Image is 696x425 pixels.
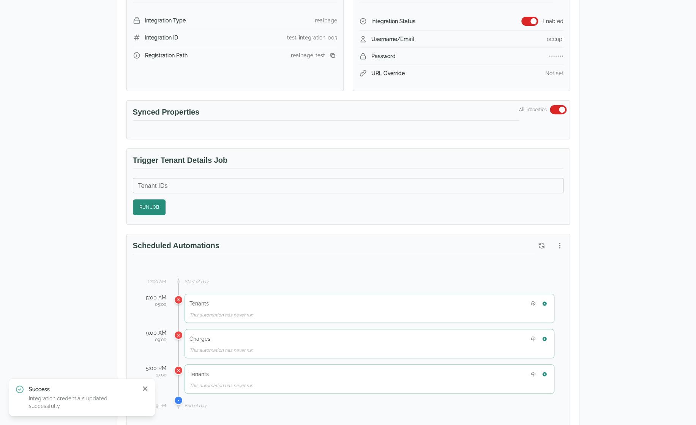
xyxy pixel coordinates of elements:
[548,52,563,60] div: ••••••••
[142,294,166,301] div: 5:00 AM
[189,312,549,318] div: This automation has never run
[189,347,549,353] div: This automation has never run
[189,382,549,389] div: This automation has never run
[174,366,183,375] div: Tenants was scheduled for 5:00 PM but missed its scheduled time and hasn't run
[142,301,166,307] div: 05:00
[528,369,538,379] button: Upload Tenants file
[291,52,325,59] div: realpage-test
[189,335,210,343] h5: Charges
[371,69,405,77] span: URL Override
[519,107,547,113] span: All Properties
[145,34,178,41] span: Integration ID
[174,331,183,340] div: Charges was scheduled for 9:00 AM but missed its scheduled time and hasn't run
[528,334,538,344] button: Upload Charges file
[540,334,549,344] button: Run Charges now
[371,35,414,43] span: Username/Email
[142,372,166,378] div: 17:00
[550,105,567,114] button: Switch to select specific properties
[553,239,567,252] button: More options
[371,17,415,25] span: Integration Status
[133,199,166,215] button: Run Job
[142,329,166,337] div: 9:00 AM
[185,403,554,409] div: End of day
[142,337,166,343] div: 09:00
[185,279,554,285] div: Start of day
[145,52,188,59] span: Registration Path
[545,69,563,77] div: Not set
[371,52,396,60] span: Password
[29,386,135,393] p: Success
[547,35,563,43] div: occupi
[315,17,337,24] div: realpage
[543,17,563,25] span: Enabled
[535,239,548,252] button: Refresh scheduled automations
[145,17,186,24] span: Integration Type
[328,51,337,60] button: Copy registration link
[287,34,337,41] div: test-integration-003
[540,299,549,309] button: Run Tenants now
[29,395,135,410] p: Integration credentials updated successfully
[174,396,183,405] div: Current time is 09:48 PM
[189,300,209,307] h5: Tenants
[528,299,538,309] button: Upload Tenants file
[142,279,166,285] div: 12:00 AM
[133,240,535,254] h3: Scheduled Automations
[133,155,563,169] h3: Trigger Tenant Details Job
[133,107,519,121] h3: Synced Properties
[189,370,209,378] h5: Tenants
[174,295,183,304] div: Tenants was scheduled for 5:00 AM but missed its scheduled time and hasn't run
[540,369,549,379] button: Run Tenants now
[142,364,166,372] div: 5:00 PM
